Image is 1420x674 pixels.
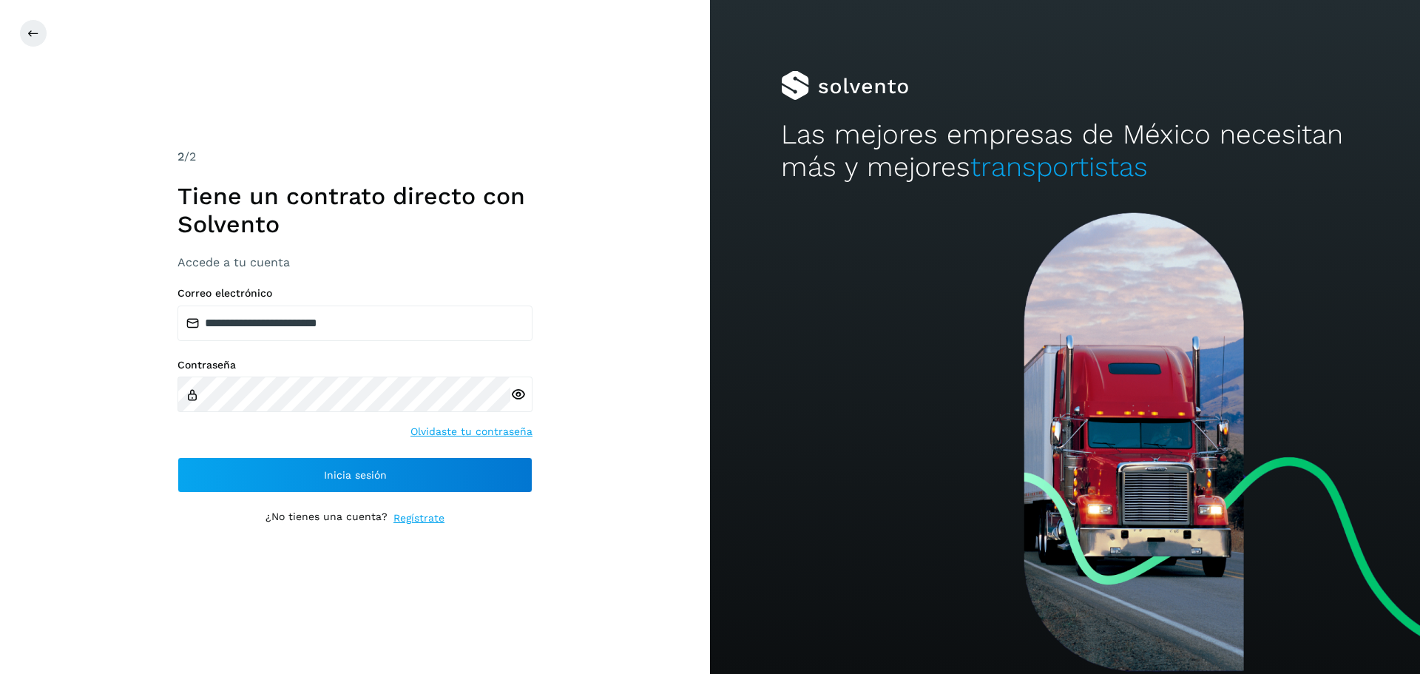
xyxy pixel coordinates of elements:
[177,149,184,164] span: 2
[781,118,1349,184] h2: Las mejores empresas de México necesitan más y mejores
[266,510,388,526] p: ¿No tienes una cuenta?
[177,287,532,300] label: Correo electrónico
[177,359,532,371] label: Contraseña
[410,424,532,439] a: Olvidaste tu contraseña
[177,457,532,493] button: Inicia sesión
[393,510,444,526] a: Regístrate
[177,148,532,166] div: /2
[177,255,532,269] h3: Accede a tu cuenta
[177,182,532,239] h1: Tiene un contrato directo con Solvento
[970,151,1148,183] span: transportistas
[324,470,387,480] span: Inicia sesión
